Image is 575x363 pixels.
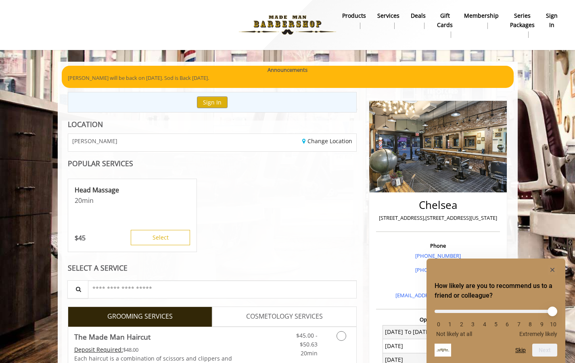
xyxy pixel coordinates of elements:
[378,199,498,211] h2: Chelsea
[378,214,498,222] p: [STREET_ADDRESS],[STREET_ADDRESS][US_STATE]
[197,96,228,108] button: Sign In
[435,265,557,357] div: How likely are you to recommend us to a friend or colleague? Select an option from 0 to 10, with ...
[503,321,511,328] li: 6
[532,344,557,357] button: Next question
[301,349,318,357] span: 20min
[378,243,498,248] h3: Phone
[72,138,117,144] span: [PERSON_NAME]
[415,252,461,259] a: [PHONE_NUMBER]
[415,266,461,273] a: [PHONE_NUMBER]
[548,265,557,275] button: Hide survey
[68,74,508,82] p: [PERSON_NAME] will be back on [DATE]. Sod is Back [DATE].
[446,321,454,328] li: 1
[68,119,103,129] b: LOCATION
[68,159,133,168] b: POPULAR SERVICES
[82,196,94,205] span: min
[540,10,563,31] a: sign insign in
[395,292,481,299] a: [EMAIL_ADDRESS][DOMAIN_NAME]
[302,137,352,145] a: Change Location
[510,11,535,29] b: Series packages
[481,321,489,328] li: 4
[435,321,443,328] li: 0
[232,3,343,47] img: Made Man Barbershop logo
[377,11,399,20] b: Services
[74,331,151,342] b: The Made Man Haircut
[405,10,431,31] a: DealsDeals
[378,280,498,285] h3: Email
[74,345,236,354] div: $48.00
[75,196,190,205] p: 20
[246,311,323,322] span: COSMETOLOGY SERVICES
[546,11,558,29] b: sign in
[383,339,438,353] td: [DATE]
[342,11,366,20] b: products
[436,331,472,337] span: Not likely at all
[435,281,557,300] h2: How likely are you to recommend us to a friend or colleague? Select an option from 0 to 10, with ...
[67,280,88,298] button: Service Search
[383,325,438,339] td: [DATE] To [DATE]
[74,346,123,353] span: This service needs some Advance to be paid before we block your appointment
[437,11,453,29] b: gift cards
[549,321,557,328] li: 10
[296,332,318,348] span: $45.00 - $50.63
[131,230,190,245] button: Select
[337,10,372,31] a: Productsproducts
[435,304,557,337] div: How likely are you to recommend us to a friend or colleague? Select an option from 0 to 10, with ...
[464,11,499,20] b: Membership
[519,331,557,337] span: Extremely likely
[107,311,173,322] span: GROOMING SERVICES
[458,321,466,328] li: 2
[469,321,477,328] li: 3
[68,264,357,272] div: SELECT A SERVICE
[538,321,546,328] li: 9
[515,321,523,328] li: 7
[75,234,86,242] p: 45
[268,66,307,74] b: Announcements
[526,321,534,328] li: 8
[515,347,526,353] button: Skip
[431,10,458,40] a: Gift cardsgift cards
[492,321,500,328] li: 5
[75,186,190,194] p: Head Massage
[504,10,540,40] a: Series packagesSeries packages
[458,10,504,31] a: MembershipMembership
[372,10,405,31] a: ServicesServices
[376,317,500,322] h3: Opening Hours
[411,11,426,20] b: Deals
[75,234,78,242] span: $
